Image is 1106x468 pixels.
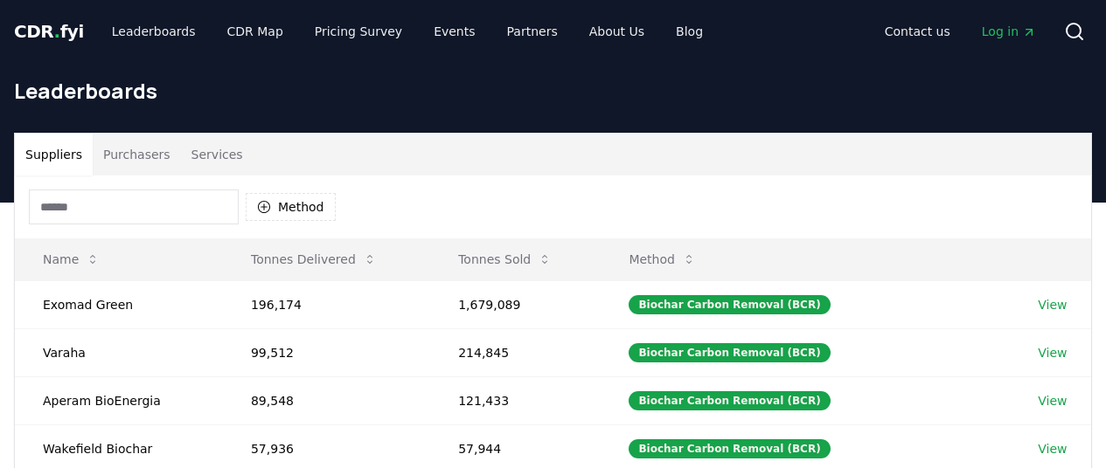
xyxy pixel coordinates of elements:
[29,242,114,277] button: Name
[98,16,717,47] nav: Main
[629,343,830,362] div: Biochar Carbon Removal (BCR)
[223,328,430,376] td: 99,512
[54,21,60,42] span: .
[1038,392,1067,409] a: View
[14,77,1092,105] h1: Leaderboards
[629,391,830,410] div: Biochar Carbon Removal (BCR)
[223,280,430,328] td: 196,174
[493,16,572,47] a: Partners
[1038,440,1067,458] a: View
[430,328,601,376] td: 214,845
[444,242,566,277] button: Tonnes Sold
[15,376,223,424] td: Aperam BioEnergia
[629,295,830,314] div: Biochar Carbon Removal (BCR)
[246,193,336,221] button: Method
[871,16,964,47] a: Contact us
[15,328,223,376] td: Varaha
[15,134,93,175] button: Suppliers
[420,16,489,47] a: Events
[575,16,658,47] a: About Us
[430,376,601,424] td: 121,433
[968,16,1050,47] a: Log in
[181,134,254,175] button: Services
[1038,296,1067,313] a: View
[14,21,84,42] span: CDR fyi
[213,16,297,47] a: CDR Map
[1038,344,1067,361] a: View
[629,439,830,458] div: Biochar Carbon Removal (BCR)
[15,280,223,328] td: Exomad Green
[93,134,181,175] button: Purchasers
[662,16,717,47] a: Blog
[615,242,710,277] button: Method
[982,23,1036,40] span: Log in
[871,16,1050,47] nav: Main
[237,242,391,277] button: Tonnes Delivered
[301,16,416,47] a: Pricing Survey
[223,376,430,424] td: 89,548
[14,19,84,44] a: CDR.fyi
[98,16,210,47] a: Leaderboards
[430,280,601,328] td: 1,679,089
